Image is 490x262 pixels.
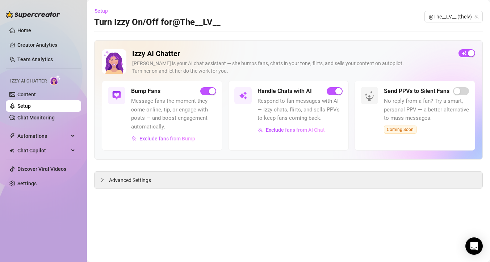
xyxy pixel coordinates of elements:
[474,14,479,19] span: team
[17,115,55,121] a: Chat Monitoring
[17,130,69,142] span: Automations
[17,92,36,97] a: Content
[50,75,61,85] img: AI Chatter
[139,136,195,141] span: Exclude fans from Bump
[100,176,109,184] div: collapsed
[17,39,75,51] a: Creator Analytics
[131,133,196,144] button: Exclude fans from Bump
[102,49,126,74] img: Izzy AI Chatter
[17,28,31,33] a: Home
[131,136,137,141] img: svg%3e
[384,126,416,134] span: Coming Soon
[6,11,60,18] img: logo-BBDzfeDw.svg
[132,49,453,58] h2: Izzy AI Chatter
[109,176,151,184] span: Advanced Settings
[95,8,108,14] span: Setup
[17,166,66,172] a: Discover Viral Videos
[94,17,221,28] h3: Turn Izzy On/Off for @The__LV__
[365,91,376,102] img: silent-fans-ppv-o-N6Mmdf.svg
[257,124,325,136] button: Exclude fans from AI Chat
[131,87,160,96] h5: Bump Fans
[9,133,15,139] span: thunderbolt
[239,91,247,100] img: svg%3e
[17,103,31,109] a: Setup
[266,127,325,133] span: Exclude fans from AI Chat
[384,97,469,123] span: No reply from a fan? Try a smart, personal PPV — a better alternative to mass messages.
[112,91,121,100] img: svg%3e
[258,127,263,132] img: svg%3e
[17,181,37,186] a: Settings
[257,97,343,123] span: Respond to fan messages with AI — Izzy chats, flirts, and sells PPVs to keep fans coming back.
[465,237,483,255] div: Open Intercom Messenger
[429,11,478,22] span: @The__LV__ (thelv)
[257,87,312,96] h5: Handle Chats with AI
[131,97,216,131] span: Message fans the moment they come online, tip, or engage with posts — and boost engagement automa...
[17,145,69,156] span: Chat Copilot
[100,178,105,182] span: collapsed
[94,5,114,17] button: Setup
[17,56,53,62] a: Team Analytics
[132,60,453,75] div: [PERSON_NAME] is your AI chat assistant — she bumps fans, chats in your tone, flirts, and sells y...
[10,78,47,85] span: Izzy AI Chatter
[384,87,449,96] h5: Send PPVs to Silent Fans
[9,148,14,153] img: Chat Copilot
